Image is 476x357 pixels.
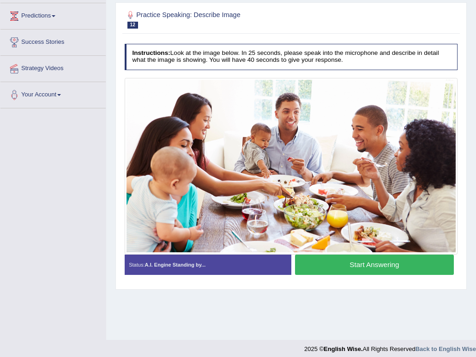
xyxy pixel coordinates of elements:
[0,30,106,53] a: Success Stories
[125,44,458,70] h4: Look at the image below. In 25 seconds, please speak into the microphone and describe in detail w...
[304,340,476,353] div: 2025 © All Rights Reserved
[125,9,331,29] h2: Practice Speaking: Describe Image
[295,255,454,274] button: Start Answering
[324,345,362,352] strong: English Wise.
[132,49,170,56] b: Instructions:
[145,262,206,268] strong: A.I. Engine Standing by...
[0,3,106,26] a: Predictions
[0,82,106,105] a: Your Account
[416,345,476,352] a: Back to English Wise
[0,56,106,79] a: Strategy Videos
[127,22,138,29] span: 12
[125,255,291,275] div: Status:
